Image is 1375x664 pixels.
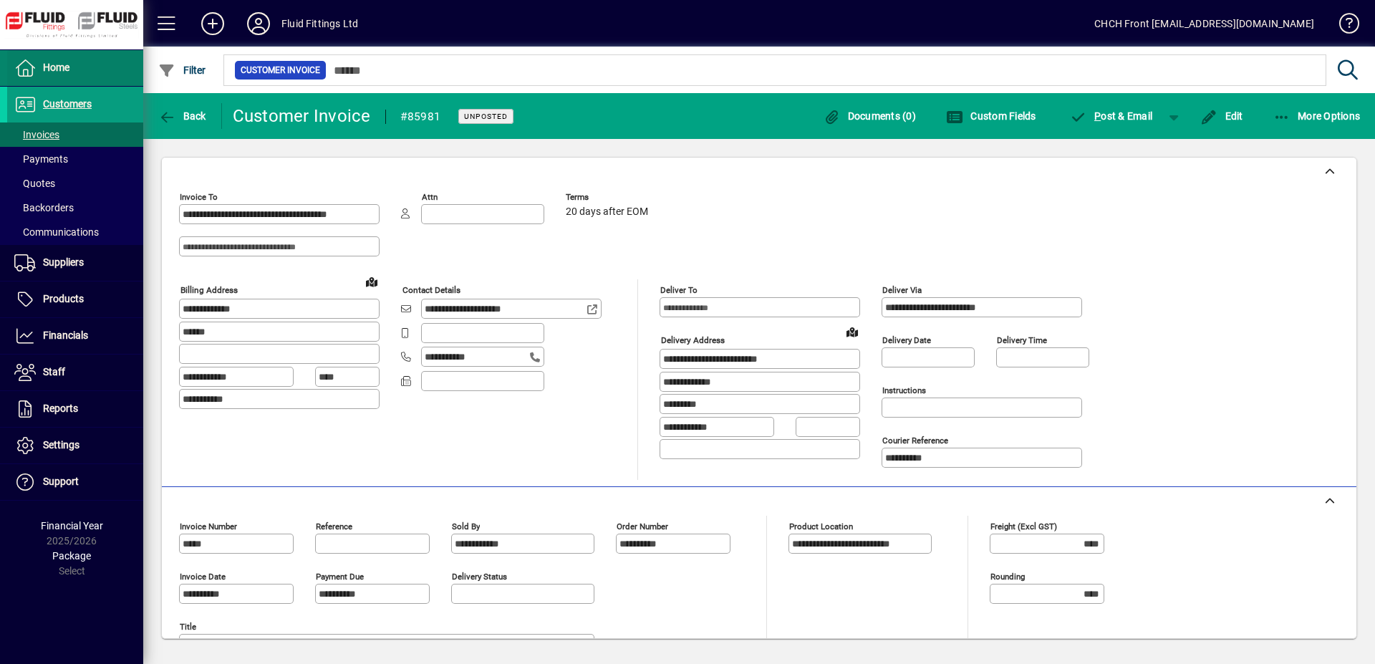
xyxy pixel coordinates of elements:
button: Documents (0) [819,103,920,129]
a: Quotes [7,171,143,196]
span: Customers [43,98,92,110]
a: Staff [7,355,143,390]
mat-label: Invoice number [180,521,237,531]
span: Financials [43,329,88,341]
mat-label: Order number [617,521,668,531]
a: Knowledge Base [1328,3,1357,49]
mat-label: Invoice date [180,572,226,582]
span: Suppliers [43,256,84,268]
mat-label: Title [180,622,196,632]
button: More Options [1270,103,1364,129]
mat-label: Delivery time [997,335,1047,345]
a: Payments [7,147,143,171]
a: Communications [7,220,143,244]
mat-label: Delivery status [452,572,507,582]
app-page-header-button: Back [143,103,222,129]
mat-label: Payment due [316,572,364,582]
span: Unposted [464,112,508,121]
button: Profile [236,11,281,37]
button: Edit [1197,103,1247,129]
mat-label: Deliver via [882,285,922,295]
mat-label: Instructions [882,385,926,395]
mat-label: Reference [316,521,352,531]
span: Documents (0) [823,110,916,122]
mat-label: Invoice To [180,192,218,202]
mat-label: Sold by [452,521,480,531]
a: Suppliers [7,245,143,281]
a: Invoices [7,122,143,147]
span: Financial Year [41,520,103,531]
mat-label: Courier Reference [882,436,948,446]
button: Add [190,11,236,37]
div: Fluid Fittings Ltd [281,12,358,35]
span: Filter [158,64,206,76]
span: Terms [566,193,652,202]
span: Backorders [14,202,74,213]
span: Package [52,550,91,562]
span: Staff [43,366,65,377]
span: Communications [14,226,99,238]
button: Custom Fields [942,103,1040,129]
mat-label: Deliver To [660,285,698,295]
a: Reports [7,391,143,427]
span: Customer Invoice [241,63,320,77]
span: Home [43,62,69,73]
span: Back [158,110,206,122]
button: Post & Email [1063,103,1160,129]
button: Back [155,103,210,129]
div: CHCH Front [EMAIL_ADDRESS][DOMAIN_NAME] [1094,12,1314,35]
span: Products [43,293,84,304]
span: Reports [43,403,78,414]
a: Products [7,282,143,317]
span: 20 days after EOM [566,206,648,218]
a: View on map [360,270,383,293]
span: P [1094,110,1101,122]
a: Backorders [7,196,143,220]
mat-label: Product location [789,521,853,531]
span: Quotes [14,178,55,189]
a: Support [7,464,143,500]
span: Payments [14,153,68,165]
span: Invoices [14,129,59,140]
span: Support [43,476,79,487]
span: ost & Email [1070,110,1153,122]
a: Financials [7,318,143,354]
button: Filter [155,57,210,83]
mat-label: Rounding [990,572,1025,582]
mat-label: Attn [422,192,438,202]
a: View on map [841,320,864,343]
div: Customer Invoice [233,105,371,127]
span: Edit [1200,110,1243,122]
a: Home [7,50,143,86]
mat-label: Delivery date [882,335,931,345]
div: #85981 [400,105,441,128]
mat-label: Freight (excl GST) [990,521,1057,531]
span: More Options [1273,110,1361,122]
span: Custom Fields [946,110,1036,122]
a: Settings [7,428,143,463]
span: Settings [43,439,79,451]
